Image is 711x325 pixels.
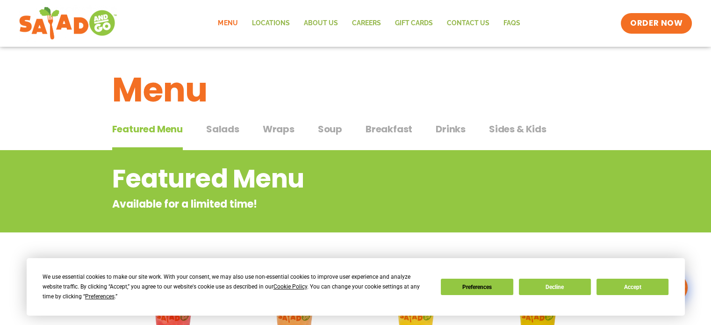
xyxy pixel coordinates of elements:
[630,18,682,29] span: ORDER NOW
[489,122,546,136] span: Sides & Kids
[244,13,296,34] a: Locations
[273,283,307,290] span: Cookie Policy
[441,279,513,295] button: Preferences
[112,119,599,151] div: Tabbed content
[112,160,524,198] h2: Featured Menu
[211,13,527,34] nav: Menu
[596,279,668,295] button: Accept
[112,196,524,212] p: Available for a limited time!
[112,65,599,115] h1: Menu
[19,5,117,42] img: new-SAG-logo-768×292
[27,258,685,316] div: Cookie Consent Prompt
[496,13,527,34] a: FAQs
[112,122,183,136] span: Featured Menu
[436,122,466,136] span: Drinks
[263,122,294,136] span: Wraps
[296,13,345,34] a: About Us
[366,122,412,136] span: Breakfast
[439,13,496,34] a: Contact Us
[388,13,439,34] a: GIFT CARDS
[211,13,244,34] a: Menu
[43,272,430,302] div: We use essential cookies to make our site work. With your consent, we may also use non-essential ...
[206,122,239,136] span: Salads
[318,122,342,136] span: Soup
[621,13,692,34] a: ORDER NOW
[345,13,388,34] a: Careers
[519,279,591,295] button: Decline
[85,293,115,300] span: Preferences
